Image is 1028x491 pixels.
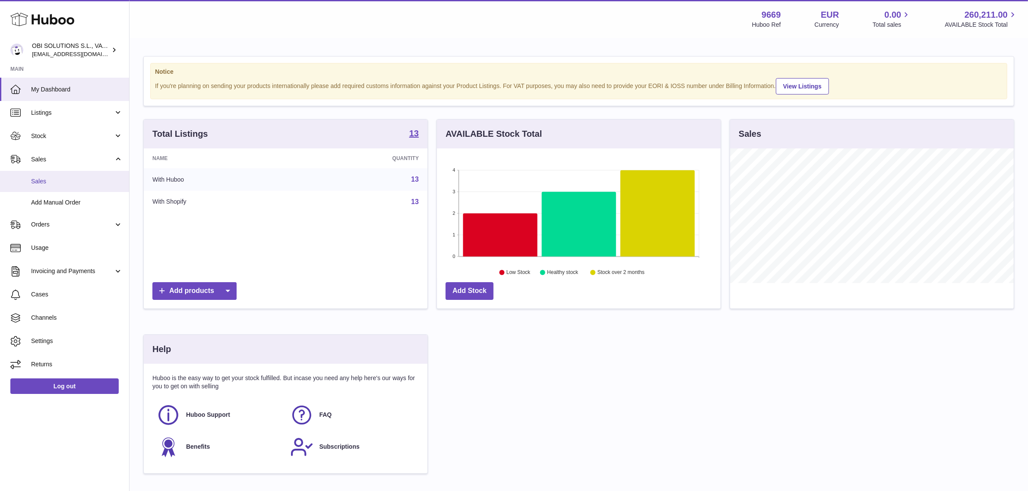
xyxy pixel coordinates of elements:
[157,403,282,427] a: Huboo Support
[598,270,645,276] text: Stock over 2 months
[411,198,419,205] a: 13
[31,109,114,117] span: Listings
[547,270,579,276] text: Healthy stock
[31,244,123,252] span: Usage
[297,148,427,168] th: Quantity
[945,9,1018,29] a: 260,211.00 AVAILABLE Stock Total
[152,282,237,300] a: Add products
[10,44,23,57] img: internalAdmin-9669@internal.huboo.com
[31,155,114,164] span: Sales
[319,411,332,419] span: FAQ
[32,42,110,58] div: OBI SOLUTIONS S.L., VAT: B70911078
[10,378,119,394] a: Log out
[452,211,455,216] text: 2
[409,129,419,139] a: 13
[965,9,1008,21] span: 260,211.00
[446,128,542,140] h3: AVAILABLE Stock Total
[31,337,123,345] span: Settings
[290,435,415,459] a: Subscriptions
[452,167,455,173] text: 4
[152,374,419,390] p: Huboo is the easy way to get your stock fulfilled. But incase you need any help here's our ways f...
[506,270,531,276] text: Low Stock
[452,189,455,194] text: 3
[144,168,297,191] td: With Huboo
[290,403,415,427] a: FAQ
[776,78,829,94] a: View Listings
[155,68,1003,76] strong: Notice
[815,21,839,29] div: Currency
[31,177,123,186] span: Sales
[31,220,114,229] span: Orders
[885,9,901,21] span: 0.00
[31,85,123,94] span: My Dashboard
[319,443,360,451] span: Subscriptions
[762,9,781,21] strong: 9669
[452,254,455,259] text: 0
[411,176,419,183] a: 13
[32,50,127,57] span: [EMAIL_ADDRESS][DOMAIN_NAME]
[144,191,297,213] td: With Shopify
[31,267,114,275] span: Invoicing and Payments
[31,198,123,207] span: Add Manual Order
[739,128,761,140] h3: Sales
[152,128,208,140] h3: Total Listings
[144,148,297,168] th: Name
[186,411,230,419] span: Huboo Support
[186,443,210,451] span: Benefits
[873,21,911,29] span: Total sales
[821,9,839,21] strong: EUR
[752,21,781,29] div: Huboo Ref
[409,129,419,138] strong: 13
[31,132,114,140] span: Stock
[945,21,1018,29] span: AVAILABLE Stock Total
[152,343,171,355] h3: Help
[452,232,455,237] text: 1
[31,314,123,322] span: Channels
[157,435,282,459] a: Benefits
[873,9,911,29] a: 0.00 Total sales
[31,290,123,299] span: Cases
[446,282,493,300] a: Add Stock
[31,360,123,368] span: Returns
[155,77,1003,94] div: If you're planning on sending your products internationally please add required customs informati...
